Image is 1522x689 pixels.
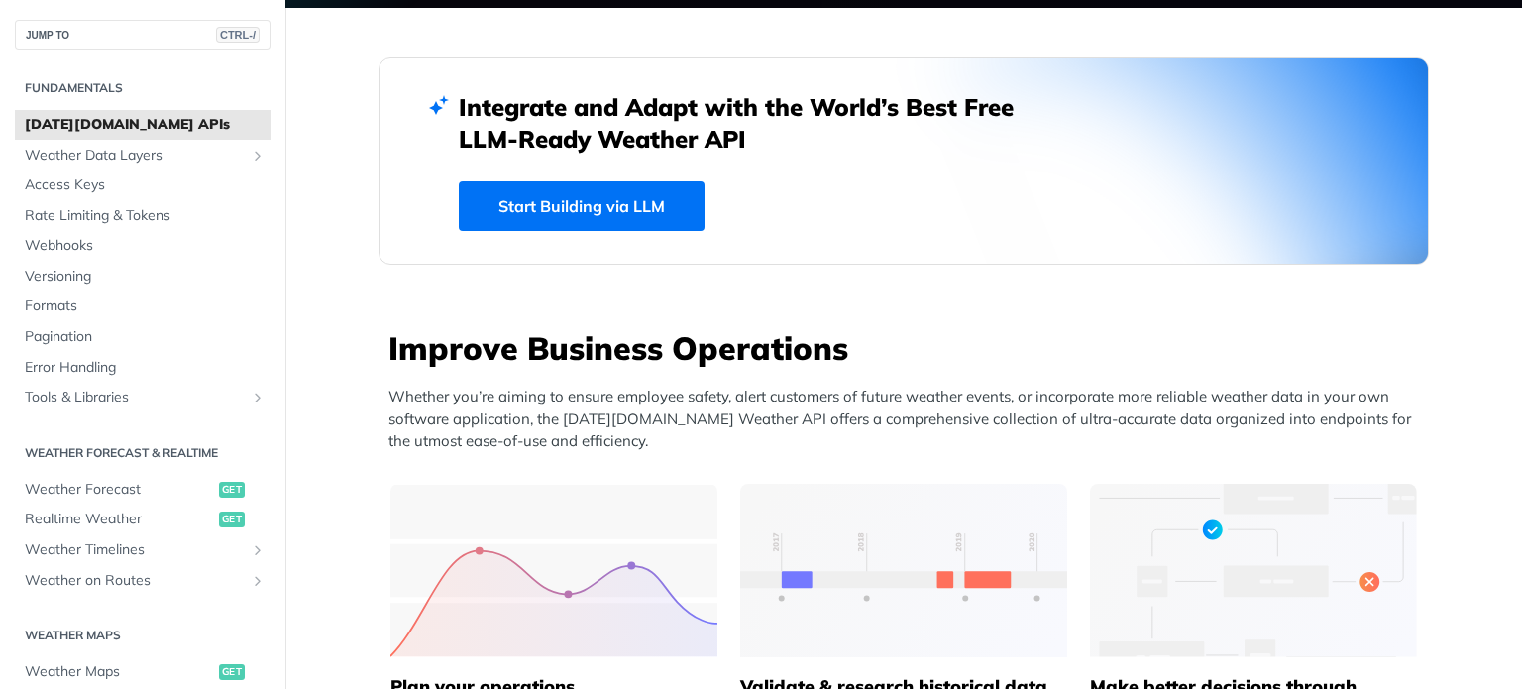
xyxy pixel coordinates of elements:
[15,231,271,261] a: Webhooks
[25,236,266,256] span: Webhooks
[15,353,271,383] a: Error Handling
[15,383,271,412] a: Tools & LibrariesShow subpages for Tools & Libraries
[15,322,271,352] a: Pagination
[1090,484,1417,657] img: a22d113-group-496-32x.svg
[25,327,266,347] span: Pagination
[25,175,266,195] span: Access Keys
[219,512,245,527] span: get
[250,542,266,558] button: Show subpages for Weather Timelines
[15,201,271,231] a: Rate Limiting & Tokens
[219,664,245,680] span: get
[250,390,266,405] button: Show subpages for Tools & Libraries
[15,262,271,291] a: Versioning
[15,657,271,687] a: Weather Mapsget
[25,115,266,135] span: [DATE][DOMAIN_NAME] APIs
[25,540,245,560] span: Weather Timelines
[15,444,271,462] h2: Weather Forecast & realtime
[25,510,214,529] span: Realtime Weather
[25,662,214,682] span: Weather Maps
[25,267,266,287] span: Versioning
[219,482,245,498] span: get
[25,358,266,378] span: Error Handling
[740,484,1067,657] img: 13d7ca0-group-496-2.svg
[25,388,245,407] span: Tools & Libraries
[15,110,271,140] a: [DATE][DOMAIN_NAME] APIs
[15,535,271,565] a: Weather TimelinesShow subpages for Weather Timelines
[250,148,266,164] button: Show subpages for Weather Data Layers
[459,181,705,231] a: Start Building via LLM
[250,573,266,589] button: Show subpages for Weather on Routes
[388,386,1429,453] p: Whether you’re aiming to ensure employee safety, alert customers of future weather events, or inc...
[15,291,271,321] a: Formats
[388,326,1429,370] h3: Improve Business Operations
[25,206,266,226] span: Rate Limiting & Tokens
[25,146,245,166] span: Weather Data Layers
[15,627,271,644] h2: Weather Maps
[15,141,271,171] a: Weather Data LayersShow subpages for Weather Data Layers
[15,505,271,534] a: Realtime Weatherget
[25,571,245,591] span: Weather on Routes
[459,91,1043,155] h2: Integrate and Adapt with the World’s Best Free LLM-Ready Weather API
[390,484,717,657] img: 39565e8-group-4962x.svg
[15,566,271,596] a: Weather on RoutesShow subpages for Weather on Routes
[15,79,271,97] h2: Fundamentals
[25,480,214,500] span: Weather Forecast
[216,27,260,43] span: CTRL-/
[25,296,266,316] span: Formats
[15,171,271,200] a: Access Keys
[15,475,271,505] a: Weather Forecastget
[15,20,271,50] button: JUMP TOCTRL-/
